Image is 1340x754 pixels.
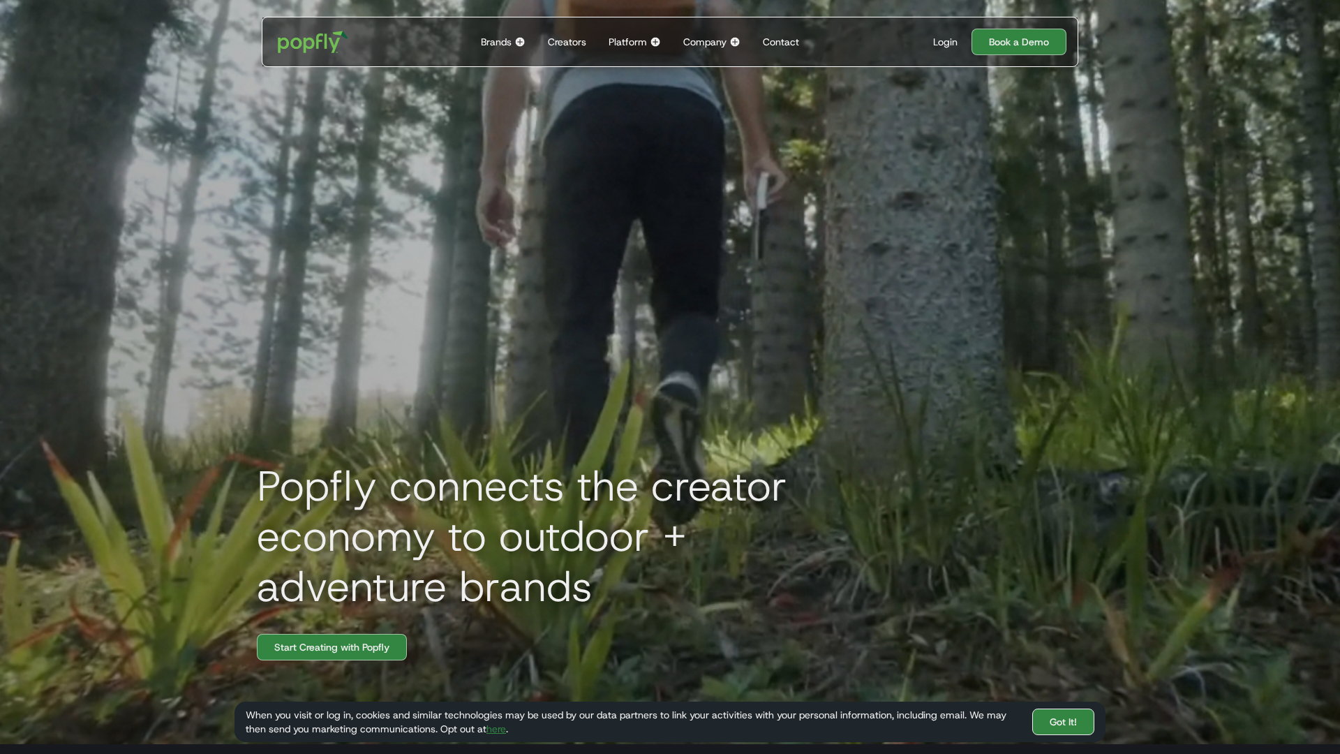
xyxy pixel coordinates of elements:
a: Got It! [1032,709,1094,735]
a: here [486,723,506,735]
a: Login [928,35,963,49]
div: Brands [481,35,512,49]
a: home [268,21,358,63]
div: Company [683,35,727,49]
div: Login [933,35,958,49]
a: Creators [542,17,592,66]
div: Platform [609,35,647,49]
div: When you visit or log in, cookies and similar technologies may be used by our data partners to li... [246,708,1021,736]
div: Contact [763,35,799,49]
a: Book a Demo [971,29,1066,55]
a: Start Creating with Popfly [257,634,407,660]
div: Creators [548,35,586,49]
h1: Popfly connects the creator economy to outdoor + adventure brands [246,461,874,612]
a: Contact [757,17,805,66]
